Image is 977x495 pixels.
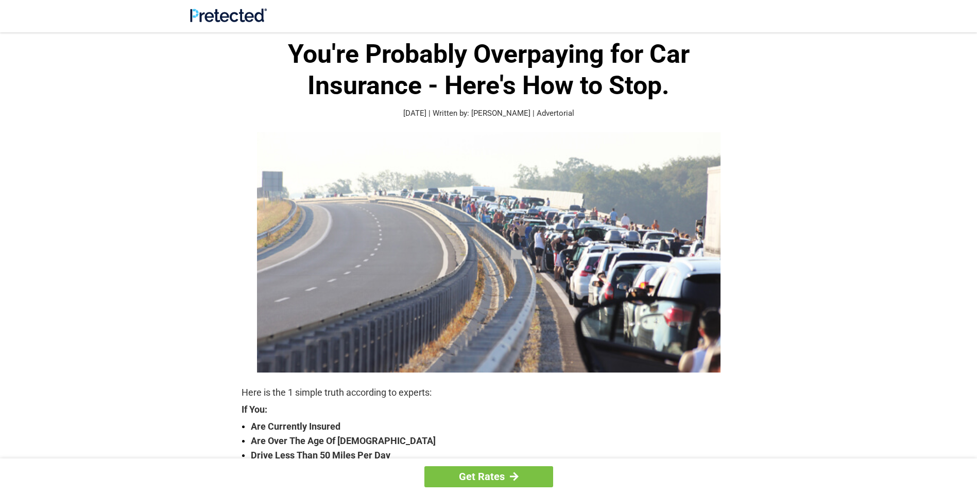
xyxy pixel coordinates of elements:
a: Site Logo [190,14,267,24]
p: Here is the 1 simple truth according to experts: [242,385,736,400]
strong: Drive Less Than 50 Miles Per Day [251,448,736,463]
p: [DATE] | Written by: [PERSON_NAME] | Advertorial [242,108,736,119]
h1: You're Probably Overpaying for Car Insurance - Here's How to Stop. [242,39,736,101]
strong: Are Currently Insured [251,419,736,434]
strong: If You: [242,405,736,414]
strong: Are Over The Age Of [DEMOGRAPHIC_DATA] [251,434,736,448]
a: Get Rates [424,466,553,487]
img: Site Logo [190,8,267,22]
